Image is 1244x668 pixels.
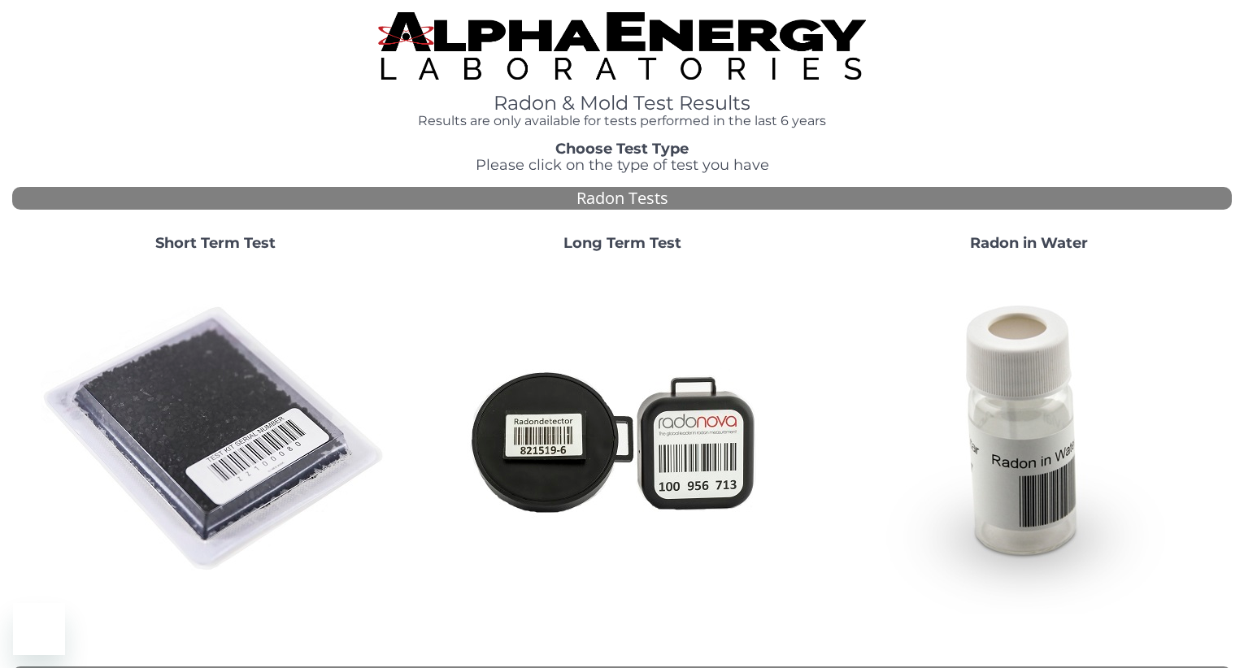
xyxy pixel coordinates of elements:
[447,265,797,614] img: Radtrak2vsRadtrak3.jpg
[378,114,866,128] h4: Results are only available for tests performed in the last 6 years
[378,93,866,114] h1: Radon & Mold Test Results
[563,234,681,252] strong: Long Term Test
[41,265,390,614] img: ShortTerm.jpg
[378,12,866,80] img: TightCrop.jpg
[476,156,769,174] span: Please click on the type of test you have
[555,140,689,158] strong: Choose Test Type
[13,603,65,655] iframe: Button to launch messaging window
[155,234,276,252] strong: Short Term Test
[12,187,1232,210] div: Radon Tests
[970,234,1088,252] strong: Radon in Water
[854,265,1203,614] img: RadoninWater.jpg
